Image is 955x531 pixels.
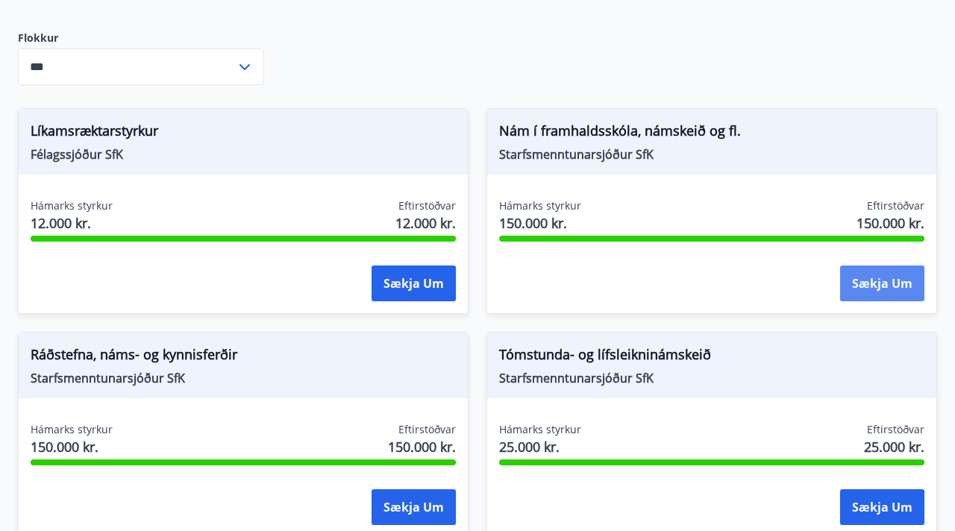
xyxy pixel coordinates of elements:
span: Eftirstöðvar [867,422,924,437]
button: Sækja um [372,489,456,525]
label: Flokkur [18,31,264,45]
span: 12.000 kr. [31,213,113,233]
span: Hámarks styrkur [499,422,581,437]
span: 12.000 kr. [395,213,456,233]
button: Sækja um [840,489,924,525]
span: Félagssjóður SfK [31,146,456,163]
span: 150.000 kr. [388,437,456,456]
button: Sækja um [372,265,456,301]
span: 150.000 kr. [857,213,924,233]
span: 25.000 kr. [864,437,924,456]
span: Hámarks styrkur [31,198,113,213]
span: Eftirstöðvar [398,422,456,437]
span: Starfsmenntunarsjóður SfK [499,146,924,163]
span: Hámarks styrkur [499,198,581,213]
span: 150.000 kr. [499,213,581,233]
button: Sækja um [840,265,924,301]
span: Hámarks styrkur [31,422,113,437]
span: Ráðstefna, náms- og kynnisferðir [31,345,456,370]
span: 25.000 kr. [499,437,581,456]
span: Eftirstöðvar [867,198,924,213]
span: Starfsmenntunarsjóður SfK [31,370,456,386]
span: Líkamsræktarstyrkur [31,121,456,146]
span: Tómstunda- og lífsleikninámskeið [499,345,924,370]
span: 150.000 kr. [31,437,113,456]
span: Nám í framhaldsskóla, námskeið og fl. [499,121,924,146]
span: Starfsmenntunarsjóður SfK [499,370,924,386]
span: Eftirstöðvar [398,198,456,213]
